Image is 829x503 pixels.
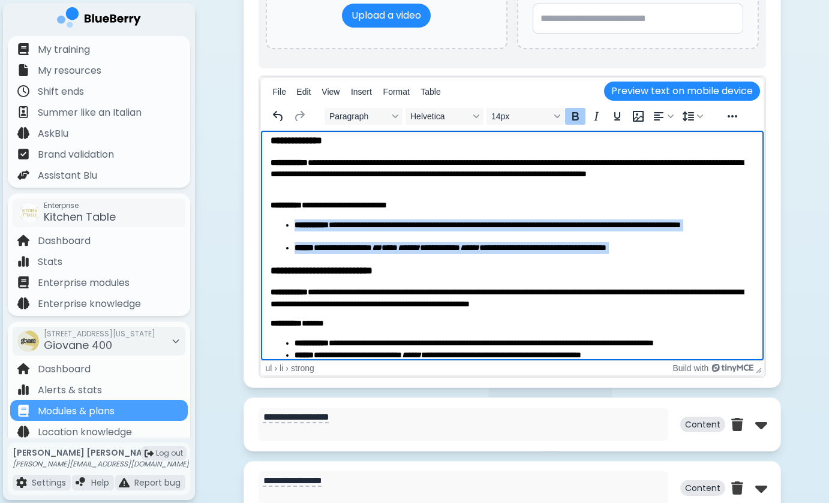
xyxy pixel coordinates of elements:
p: Help [91,477,109,488]
span: Edit [296,87,311,97]
span: Format [383,87,410,97]
button: Line height [678,108,707,125]
p: Alerts & stats [38,383,102,397]
img: file icon [17,297,29,309]
span: Helvetica [410,112,469,121]
button: Alignment left [649,108,678,125]
p: Enterprise modules [38,276,130,290]
img: file icon [17,405,29,417]
button: Insert/edit image [628,108,648,125]
img: company thumbnail [20,203,39,222]
img: file icon [17,64,29,76]
img: trash can [731,418,743,432]
p: Location knowledge [38,425,132,439]
span: 14px [491,112,550,121]
img: file icon [17,169,29,181]
img: file icon [119,477,130,488]
img: file icon [17,106,29,118]
img: file icon [17,276,29,288]
div: › [286,363,289,373]
img: down chevron [755,415,767,434]
img: company thumbnail [17,330,39,352]
img: file icon [17,363,29,375]
button: Redo [289,108,310,125]
img: file icon [16,477,27,488]
p: Dashboard [38,362,91,377]
p: Dashboard [38,234,91,248]
p: Shift ends [38,85,84,99]
p: [PERSON_NAME][EMAIL_ADDRESS][DOMAIN_NAME] [13,459,189,469]
img: file icon [17,426,29,438]
img: file icon [17,43,29,55]
button: Font size 14px [486,108,564,125]
a: Build with TinyMCE [672,363,753,373]
p: Summer like an Italian [38,106,142,120]
div: Press the Up and Down arrow keys to resize the editor. [756,363,762,374]
img: company logo [57,7,141,32]
div: li [280,363,283,373]
p: My resources [38,64,101,78]
span: Table [420,87,440,97]
span: Giovane 400 [44,338,112,353]
button: Reveal or hide additional toolbar items [722,108,743,125]
p: Assistant Blu [38,168,97,183]
img: file icon [17,127,29,139]
p: [PERSON_NAME] [PERSON_NAME] [13,447,189,458]
p: Stats [38,255,62,269]
p: Report bug [134,477,181,488]
div: › [274,363,277,373]
img: file icon [17,85,29,97]
span: Kitchen Table [44,209,116,224]
button: Undo [268,108,289,125]
img: file icon [76,477,86,488]
span: File [272,87,286,97]
span: Insert [351,87,372,97]
p: Settings [32,477,66,488]
span: [STREET_ADDRESS][US_STATE] [44,329,155,339]
p: Brand validation [38,147,114,162]
p: Modules & plans [38,404,115,418]
div: ul [266,363,272,373]
span: Paragraph [329,112,388,121]
p: Content [680,417,725,432]
img: trash can [731,481,743,495]
iframe: Rich Text Area [261,131,764,360]
span: Log out [156,448,183,458]
button: Bold [565,108,585,125]
div: strong [291,363,314,373]
img: file icon [17,148,29,160]
button: Block Paragraph [325,108,403,125]
img: file icon [17,255,29,267]
button: Font Helvetica [406,108,483,125]
button: Preview text on mobile device [604,82,760,101]
button: Underline [607,108,627,125]
p: My training [38,43,90,57]
button: Italic [586,108,606,125]
img: logout [145,449,154,458]
span: Enterprise [44,201,116,210]
img: file icon [17,384,29,396]
p: Content [680,480,725,496]
p: AskBlu [38,126,68,141]
span: View [322,87,340,97]
label: Upload a video [342,4,431,28]
p: Enterprise knowledge [38,297,141,311]
img: file icon [17,234,29,246]
img: down chevron [755,478,767,498]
